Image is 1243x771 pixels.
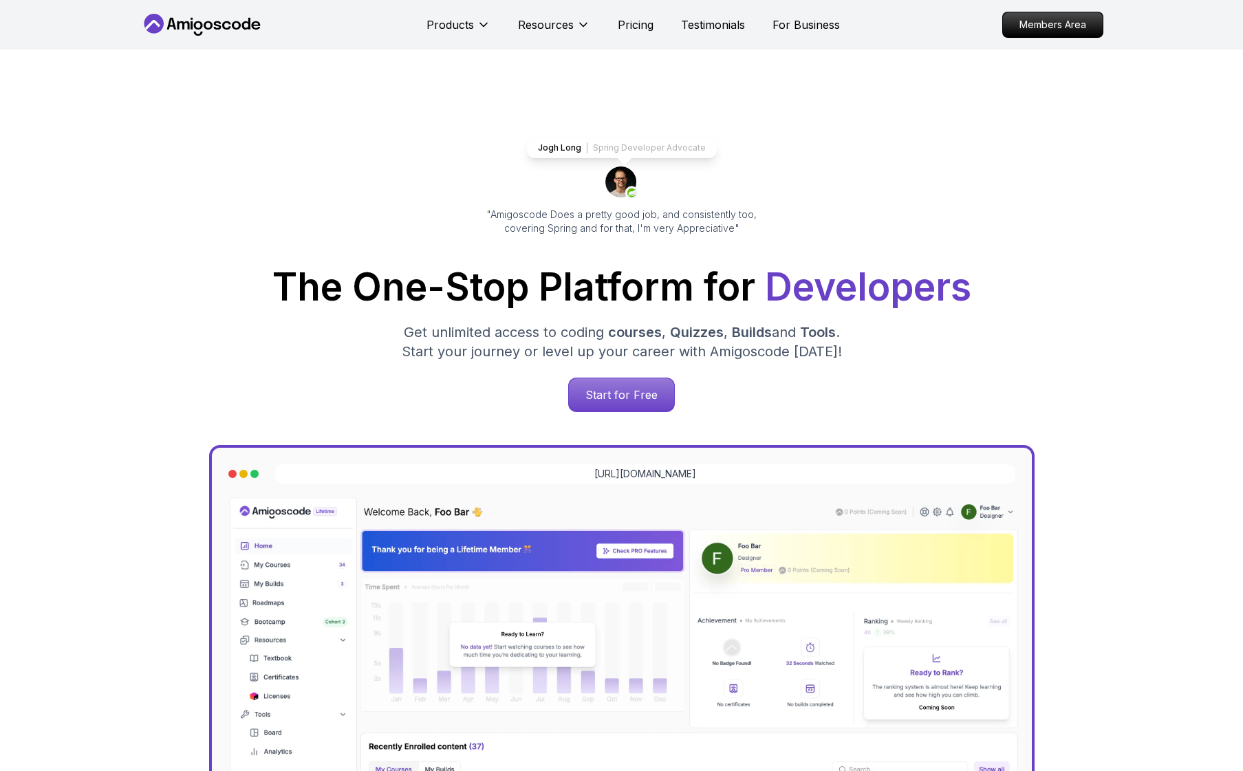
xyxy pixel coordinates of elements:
[568,378,675,412] a: Start for Free
[670,324,724,340] span: Quizzes
[426,17,490,44] button: Products
[538,142,581,153] p: Jogh Long
[772,17,840,33] a: For Business
[605,166,638,199] img: josh long
[468,208,776,235] p: "Amigoscode Does a pretty good job, and consistently too, covering Spring and for that, I'm very ...
[391,323,853,361] p: Get unlimited access to coding , , and . Start your journey or level up your career with Amigosco...
[151,268,1092,306] h1: The One-Stop Platform for
[594,467,696,481] a: [URL][DOMAIN_NAME]
[426,17,474,33] p: Products
[569,378,674,411] p: Start for Free
[618,17,653,33] a: Pricing
[518,17,574,33] p: Resources
[681,17,745,33] a: Testimonials
[593,142,706,153] p: Spring Developer Advocate
[608,324,662,340] span: courses
[1003,12,1103,37] p: Members Area
[518,17,590,44] button: Resources
[732,324,772,340] span: Builds
[1002,12,1103,38] a: Members Area
[765,264,971,310] span: Developers
[800,324,836,340] span: Tools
